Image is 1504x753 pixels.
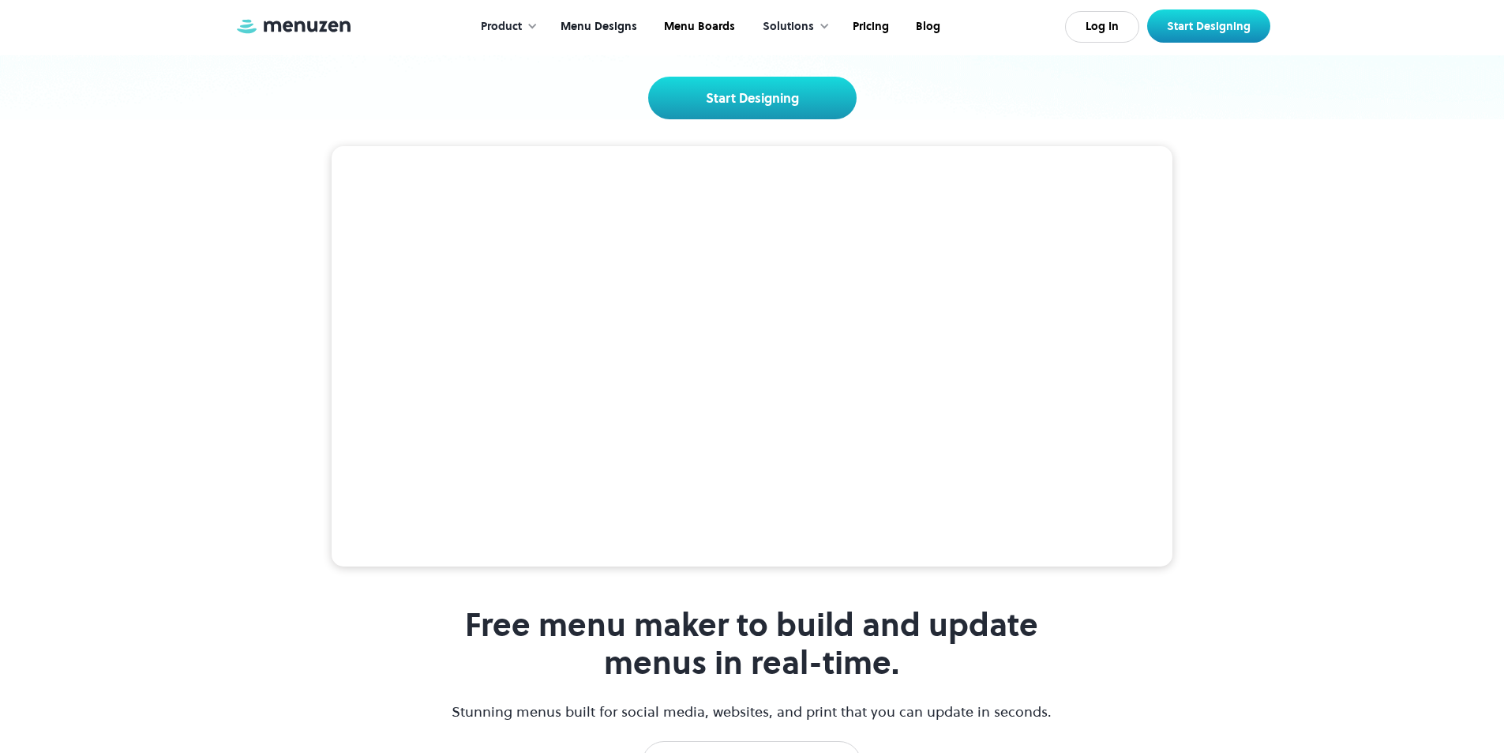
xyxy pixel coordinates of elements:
[465,2,546,51] div: Product
[838,2,901,51] a: Pricing
[1147,9,1270,43] a: Start Designing
[901,2,952,51] a: Blog
[648,77,857,119] a: Start Designing
[747,2,838,51] div: Solutions
[1065,11,1139,43] a: Log In
[649,2,747,51] a: Menu Boards
[763,18,814,36] div: Solutions
[450,701,1054,722] p: Stunning menus built for social media, websites, and print that you can update in seconds.
[481,18,522,36] div: Product
[450,606,1054,682] h1: Free menu maker to build and update menus in real-time.
[546,2,649,51] a: Menu Designs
